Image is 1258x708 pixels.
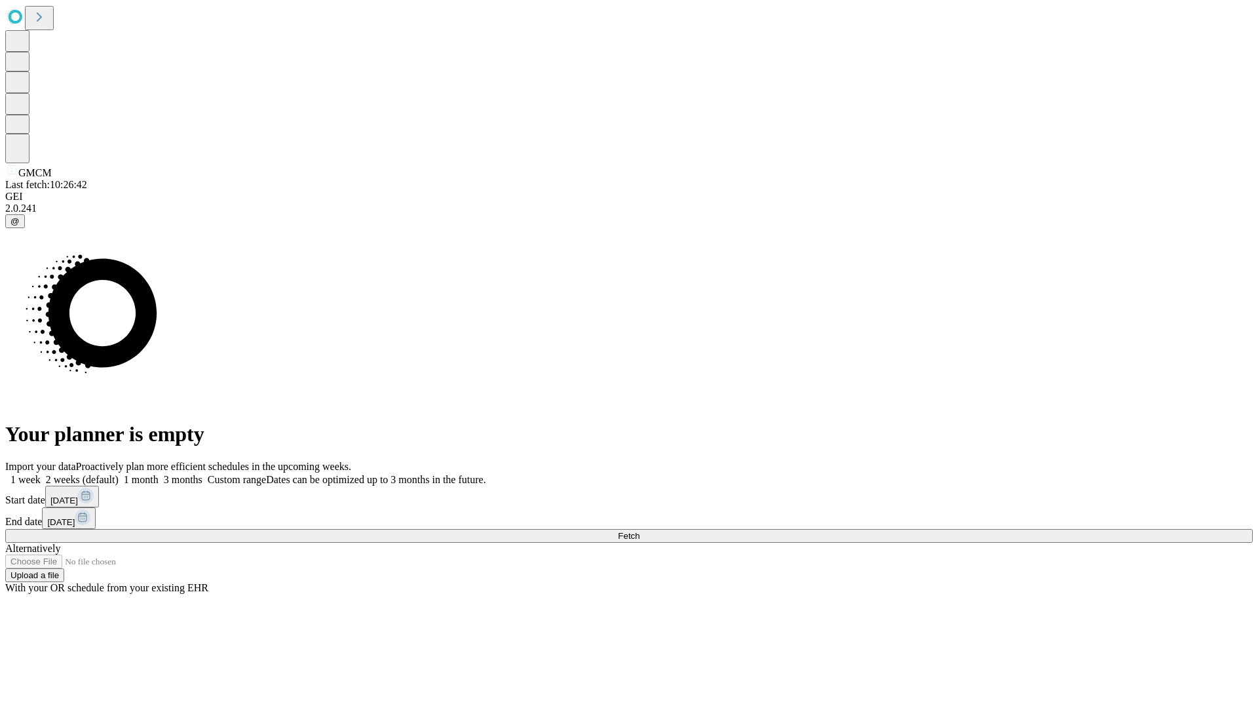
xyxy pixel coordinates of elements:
[5,203,1253,214] div: 2.0.241
[618,531,639,541] span: Fetch
[5,529,1253,543] button: Fetch
[208,474,266,485] span: Custom range
[5,179,87,190] span: Last fetch: 10:26:42
[5,191,1253,203] div: GEI
[5,214,25,228] button: @
[45,486,99,507] button: [DATE]
[5,543,60,554] span: Alternatively
[46,474,119,485] span: 2 weeks (default)
[266,474,486,485] span: Dates can be optimized up to 3 months in the future.
[42,507,96,529] button: [DATE]
[50,496,78,505] span: [DATE]
[10,474,41,485] span: 1 week
[5,461,76,472] span: Import your data
[5,486,1253,507] div: Start date
[5,507,1253,529] div: End date
[124,474,159,485] span: 1 month
[164,474,202,485] span: 3 months
[10,216,20,226] span: @
[5,568,64,582] button: Upload a file
[76,461,351,472] span: Proactively plan more efficient schedules in the upcoming weeks.
[47,517,75,527] span: [DATE]
[18,167,52,178] span: GMCM
[5,582,208,593] span: With your OR schedule from your existing EHR
[5,422,1253,446] h1: Your planner is empty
